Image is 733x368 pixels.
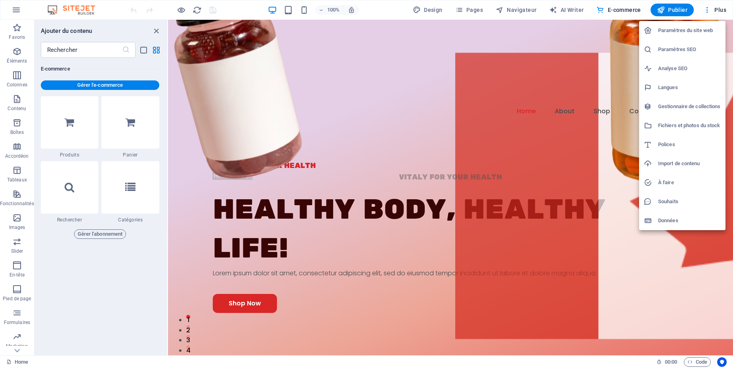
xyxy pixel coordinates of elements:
button: 3 [18,315,22,319]
h6: Analyse SEO [658,64,721,73]
h6: Import de contenu [658,159,721,168]
h6: Langues [658,83,721,92]
button: 2 [18,305,22,309]
h6: Gestionnaire de collections [658,102,721,111]
button: 4 [18,326,22,330]
h6: Souhaits [658,197,721,206]
h6: Paramètres SEO [658,45,721,54]
h6: Données [658,216,721,225]
h6: Paramètres du site web [658,26,721,35]
h6: Polices [658,140,721,149]
button: 1 [18,295,22,299]
h6: À faire [658,178,721,187]
h6: Fichiers et photos du stock [658,121,721,130]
